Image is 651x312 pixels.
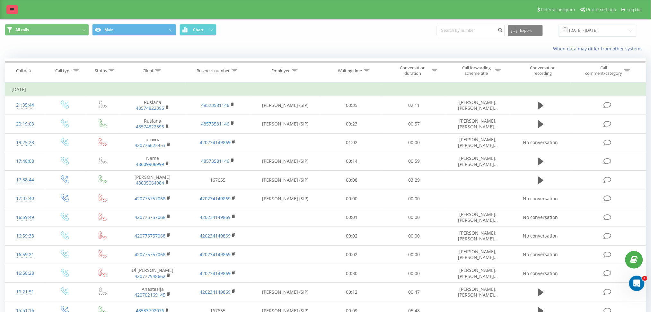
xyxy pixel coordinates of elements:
[383,133,445,152] td: 00:00
[523,195,558,202] span: No conversation
[193,28,204,32] span: Chart
[120,133,185,152] td: provoz
[321,208,383,227] td: 00:01
[396,65,430,76] div: Conversation duration
[522,65,564,76] div: Conversation recording
[200,251,231,257] a: 420234149869
[458,118,498,130] span: [PERSON_NAME], [PERSON_NAME]...
[321,115,383,133] td: 00:23
[321,152,383,170] td: 00:14
[250,171,320,189] td: [PERSON_NAME] (SIP)
[250,96,320,115] td: [PERSON_NAME] (SIP)
[338,68,362,74] div: Waiting time
[250,152,320,170] td: [PERSON_NAME] (SIP)
[383,283,445,301] td: 00:47
[250,283,320,301] td: [PERSON_NAME] (SIP)
[383,189,445,208] td: 00:00
[271,68,290,74] div: Employee
[458,211,498,223] span: [PERSON_NAME], [PERSON_NAME]...
[135,214,165,220] a: 420775757068
[12,248,39,261] div: 16:59:21
[458,286,498,298] span: [PERSON_NAME], [PERSON_NAME]...
[136,161,164,167] a: 48609906999
[458,155,498,167] span: [PERSON_NAME], [PERSON_NAME]...
[383,264,445,283] td: 00:00
[200,195,231,202] a: 420234149869
[523,139,558,145] span: No conversation
[180,24,216,36] button: Chart
[197,68,230,74] div: Business number
[458,99,498,111] span: [PERSON_NAME], [PERSON_NAME]...
[458,136,498,148] span: [PERSON_NAME], [PERSON_NAME]...
[12,192,39,205] div: 17:33:40
[136,124,164,130] a: 48574822395
[586,7,616,12] span: Profile settings
[383,96,445,115] td: 02:11
[321,96,383,115] td: 00:35
[321,171,383,189] td: 00:08
[250,189,320,208] td: [PERSON_NAME] (SIP)
[12,136,39,149] div: 19:25:28
[55,68,72,74] div: Call type
[458,230,498,242] span: [PERSON_NAME], [PERSON_NAME]...
[200,233,231,239] a: 420234149869
[185,171,251,189] td: 167655
[12,211,39,224] div: 16:59:49
[383,227,445,245] td: 00:00
[321,189,383,208] td: 00:00
[200,270,231,276] a: 420234149869
[321,133,383,152] td: 01:02
[12,174,39,186] div: 17:38:44
[523,251,558,257] span: No conversation
[200,289,231,295] a: 420234149869
[200,139,231,145] a: 420234149869
[12,118,39,130] div: 20:19:03
[12,267,39,280] div: 16:58:28
[135,273,165,279] a: 420777948662
[321,227,383,245] td: 00:02
[12,155,39,168] div: 17:48:08
[120,264,185,283] td: Ul [PERSON_NAME]
[523,233,558,239] span: No conversation
[585,65,623,76] div: Call comment/category
[120,171,185,189] td: [PERSON_NAME]
[120,283,185,301] td: Anastasija
[383,245,445,264] td: 00:00
[383,115,445,133] td: 00:57
[135,292,165,298] a: 420702169145
[135,251,165,257] a: 420775757068
[458,248,498,260] span: [PERSON_NAME], [PERSON_NAME]...
[120,115,185,133] td: Ruslana
[321,283,383,301] td: 00:12
[136,105,164,111] a: 48574822395
[250,115,320,133] td: [PERSON_NAME] (SIP)
[12,286,39,298] div: 16:21:51
[120,152,185,170] td: Name
[16,68,32,74] div: Call date
[135,195,165,202] a: 420775757068
[321,245,383,264] td: 00:02
[201,158,229,164] a: 48573581146
[201,102,229,108] a: 48573581146
[201,121,229,127] a: 48573581146
[383,171,445,189] td: 03:29
[5,83,646,96] td: [DATE]
[383,152,445,170] td: 00:59
[92,24,176,36] button: Main
[200,214,231,220] a: 420234149869
[136,180,164,186] a: 48605064984
[523,270,558,276] span: No conversation
[15,27,29,32] span: All calls
[523,214,558,220] span: No conversation
[5,24,89,36] button: All calls
[12,99,39,111] div: 21:35:44
[508,25,543,36] button: Export
[135,142,165,148] a: 420776623453
[120,96,185,115] td: Ruslana
[459,65,494,76] div: Call forwarding scheme title
[458,267,498,279] span: [PERSON_NAME], [PERSON_NAME]...
[143,68,154,74] div: Client
[321,264,383,283] td: 00:30
[629,276,645,291] iframe: Intercom live chat
[95,68,107,74] div: Status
